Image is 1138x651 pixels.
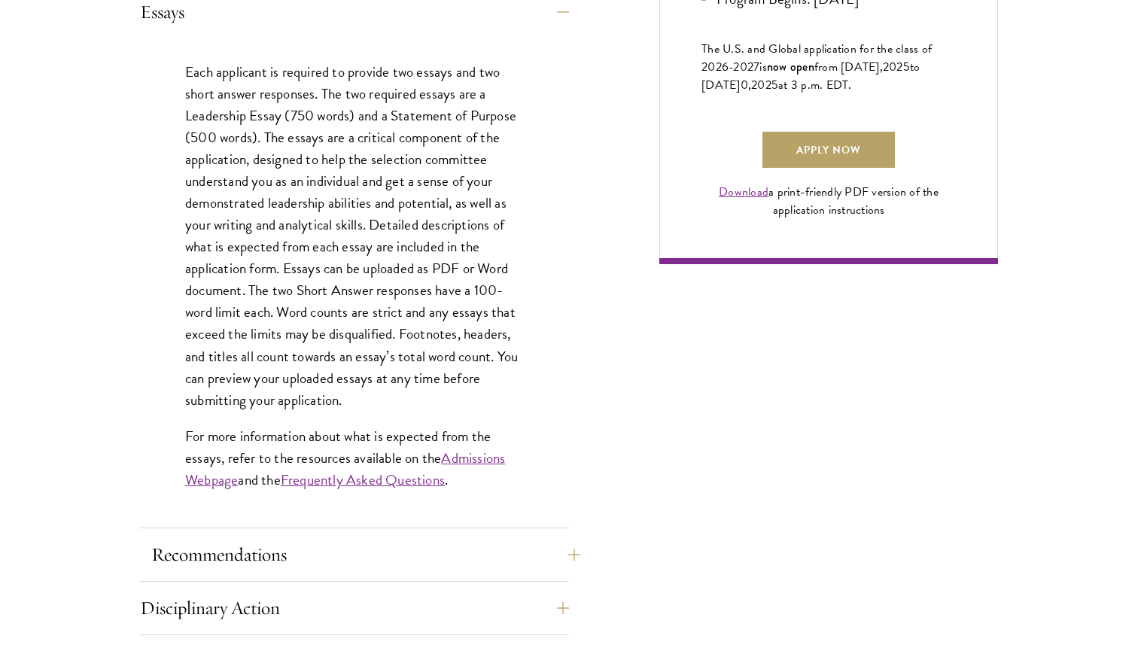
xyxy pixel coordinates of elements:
button: Recommendations [151,537,580,573]
p: Each applicant is required to provide two essays and two short answer responses. The two required... [185,61,524,411]
span: 202 [751,76,771,94]
span: The U.S. and Global application for the class of 202 [701,40,932,76]
span: 202 [883,58,903,76]
span: is [759,58,767,76]
span: at 3 p.m. EDT. [778,76,852,94]
span: 0 [741,76,748,94]
span: 6 [722,58,729,76]
a: Admissions Webpage [185,447,505,491]
span: to [DATE] [701,58,920,94]
p: For more information about what is expected from the essays, refer to the resources available on ... [185,425,524,491]
span: now open [767,58,814,75]
a: Apply Now [762,132,895,168]
span: 5 [771,76,778,94]
a: Frequently Asked Questions [281,469,445,491]
button: Disciplinary Action [140,590,569,626]
span: 5 [903,58,910,76]
span: from [DATE], [814,58,883,76]
a: Download [719,183,768,201]
span: -202 [729,58,753,76]
span: , [748,76,751,94]
div: a print-friendly PDF version of the application instructions [701,183,956,219]
span: 7 [753,58,759,76]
